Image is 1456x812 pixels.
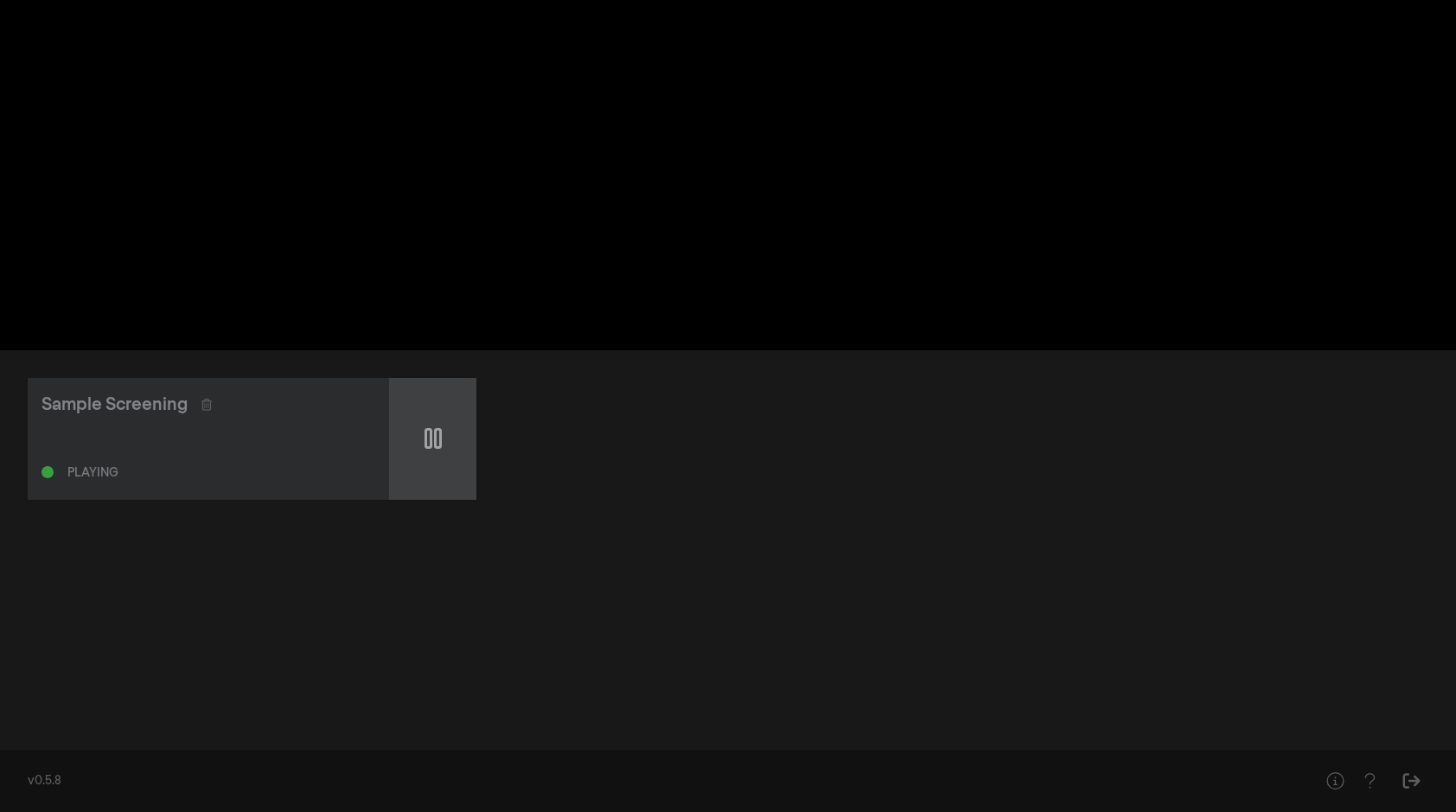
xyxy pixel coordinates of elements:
button: Sign Out [1394,764,1428,798]
div: Playing [67,467,118,479]
div: v0.5.8 [28,772,1283,790]
div: Sample Screening [42,392,188,418]
button: Help [1352,764,1387,798]
button: Help [1318,764,1352,798]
